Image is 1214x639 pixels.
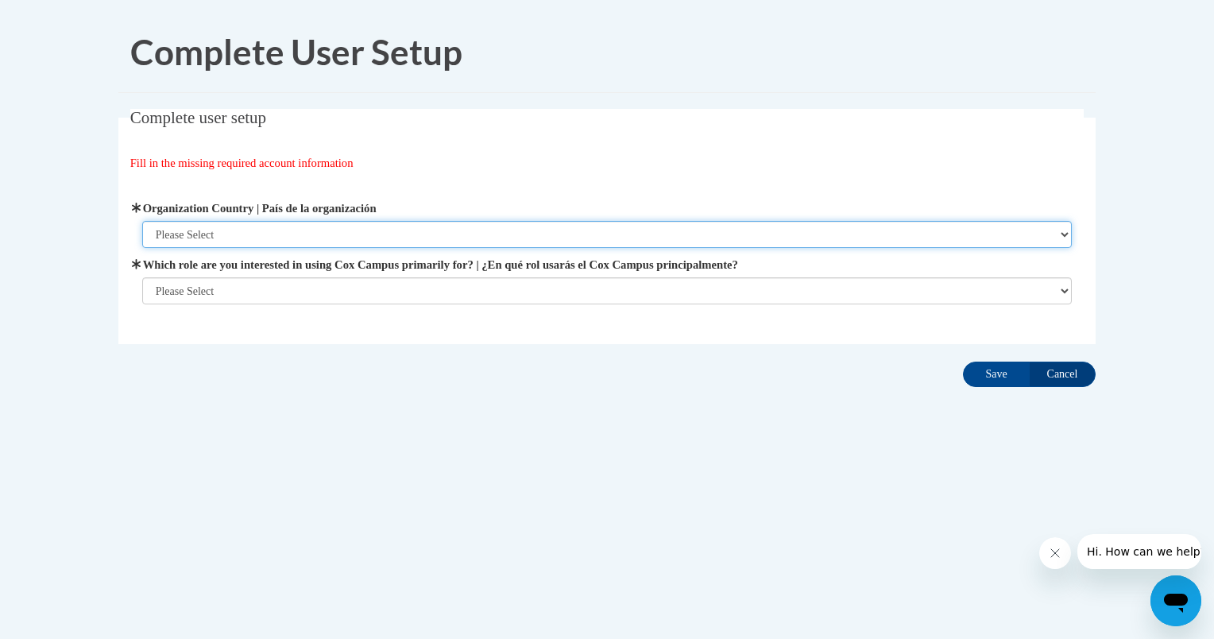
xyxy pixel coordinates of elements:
span: Complete user setup [130,108,266,127]
iframe: Close message [1039,537,1071,569]
iframe: Button to launch messaging window [1150,575,1201,626]
label: Which role are you interested in using Cox Campus primarily for? | ¿En qué rol usarás el Cox Camp... [142,256,1073,273]
span: Fill in the missing required account information [130,157,354,169]
input: Cancel [1029,362,1096,387]
span: Complete User Setup [130,31,462,72]
span: Hi. How can we help? [10,11,129,24]
label: Organization Country | País de la organización [142,199,1073,217]
iframe: Message from company [1077,534,1201,569]
input: Save [963,362,1030,387]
